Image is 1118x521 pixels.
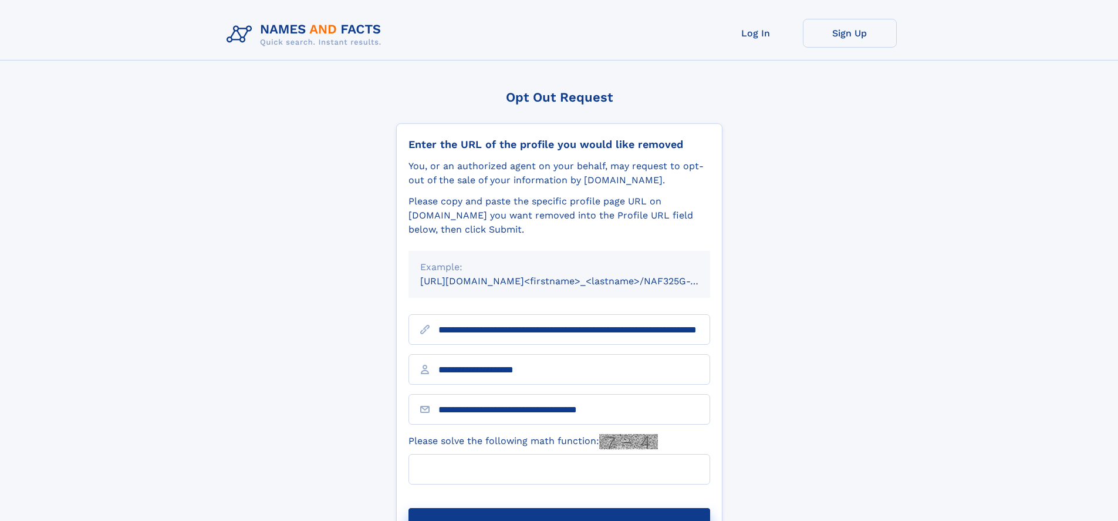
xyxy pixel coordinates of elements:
small: [URL][DOMAIN_NAME]<firstname>_<lastname>/NAF325G-xxxxxxxx [420,275,732,287]
a: Sign Up [803,19,897,48]
div: Example: [420,260,698,274]
div: Opt Out Request [396,90,722,105]
img: Logo Names and Facts [222,19,391,51]
div: You, or an authorized agent on your behalf, may request to opt-out of the sale of your informatio... [408,159,710,187]
label: Please solve the following math function: [408,434,658,449]
div: Please copy and paste the specific profile page URL on [DOMAIN_NAME] you want removed into the Pr... [408,194,710,237]
a: Log In [709,19,803,48]
div: Enter the URL of the profile you would like removed [408,138,710,151]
